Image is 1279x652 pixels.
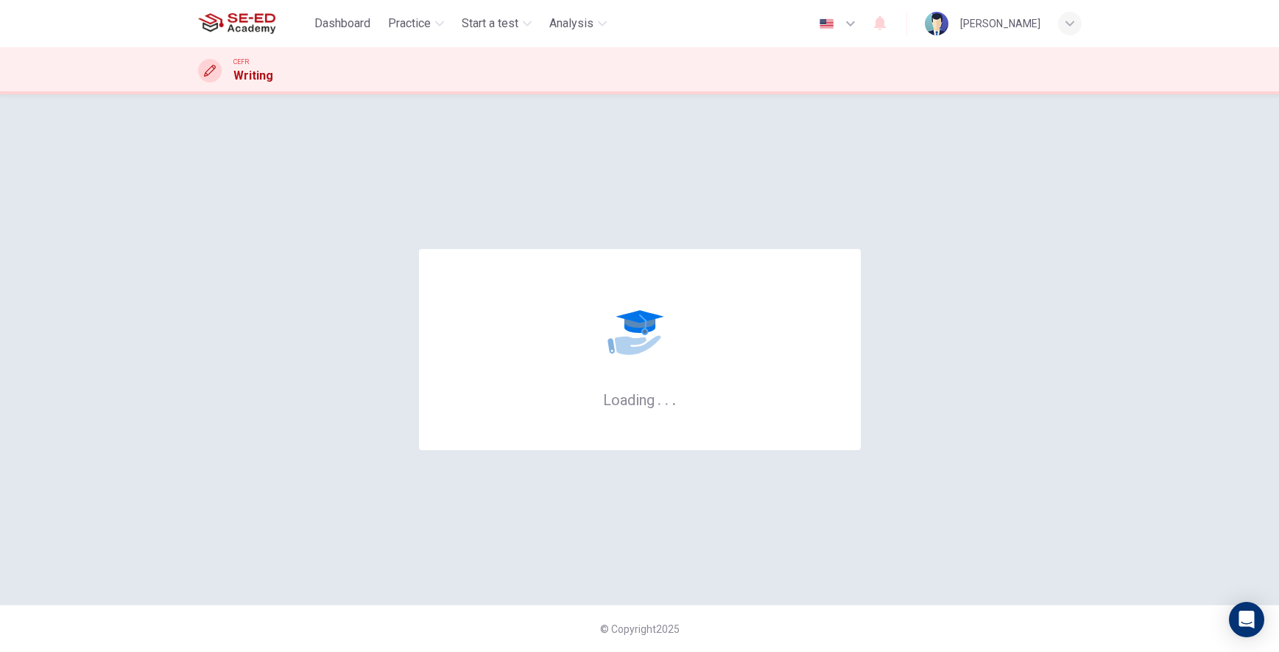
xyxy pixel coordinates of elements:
div: Open Intercom Messenger [1229,602,1264,637]
button: Practice [382,10,450,37]
h1: Writing [233,67,273,85]
h6: . [672,386,677,410]
span: Practice [388,15,431,32]
h6: . [657,386,662,410]
button: Start a test [456,10,538,37]
h6: Loading [603,390,677,409]
h6: . [664,386,669,410]
img: Profile picture [925,12,948,35]
div: [PERSON_NAME] [960,15,1040,32]
span: Analysis [549,15,593,32]
span: Dashboard [314,15,370,32]
span: CEFR [233,57,249,67]
img: SE-ED Academy logo [198,9,275,38]
button: Analysis [543,10,613,37]
span: Start a test [462,15,518,32]
img: en [817,18,836,29]
button: Dashboard [309,10,376,37]
span: © Copyright 2025 [600,623,680,635]
a: SE-ED Academy logo [198,9,309,38]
